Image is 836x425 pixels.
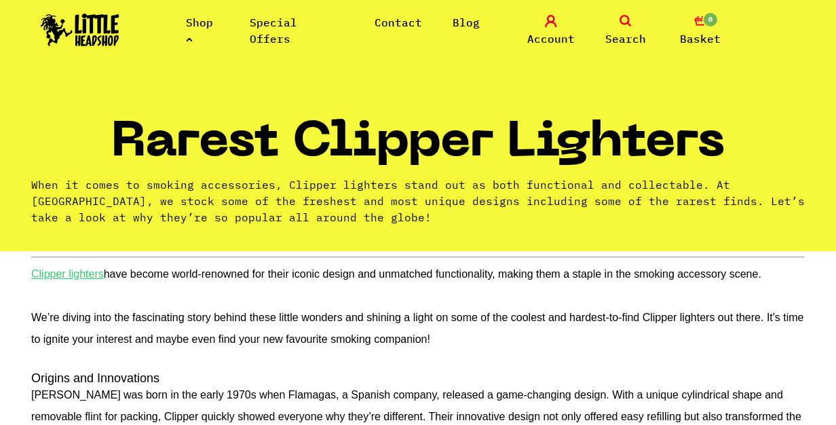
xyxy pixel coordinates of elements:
[527,31,575,47] span: Account
[605,31,646,47] span: Search
[186,16,213,45] a: Shop
[41,14,119,46] img: Little Head Shop Logo
[250,16,297,45] a: Special Offers
[592,15,660,47] a: Search
[31,268,104,280] a: Clipper lighters
[375,16,422,29] a: Contact
[680,31,721,47] span: Basket
[31,312,804,345] span: We’re diving into the fascinating story behind these little wonders and shining a light on some o...
[104,268,761,280] span: have become world-renowned for their iconic design and unmatched functionality, making them a sta...
[453,16,480,29] a: Blog
[31,371,159,385] strong: Origins and Innovations
[666,15,734,47] a: 0 Basket
[31,177,805,225] p: When it comes to smoking accessories, Clipper lighters stand out as both functional and collectab...
[111,120,725,177] h1: Rarest Clipper Lighters
[702,12,719,28] span: 0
